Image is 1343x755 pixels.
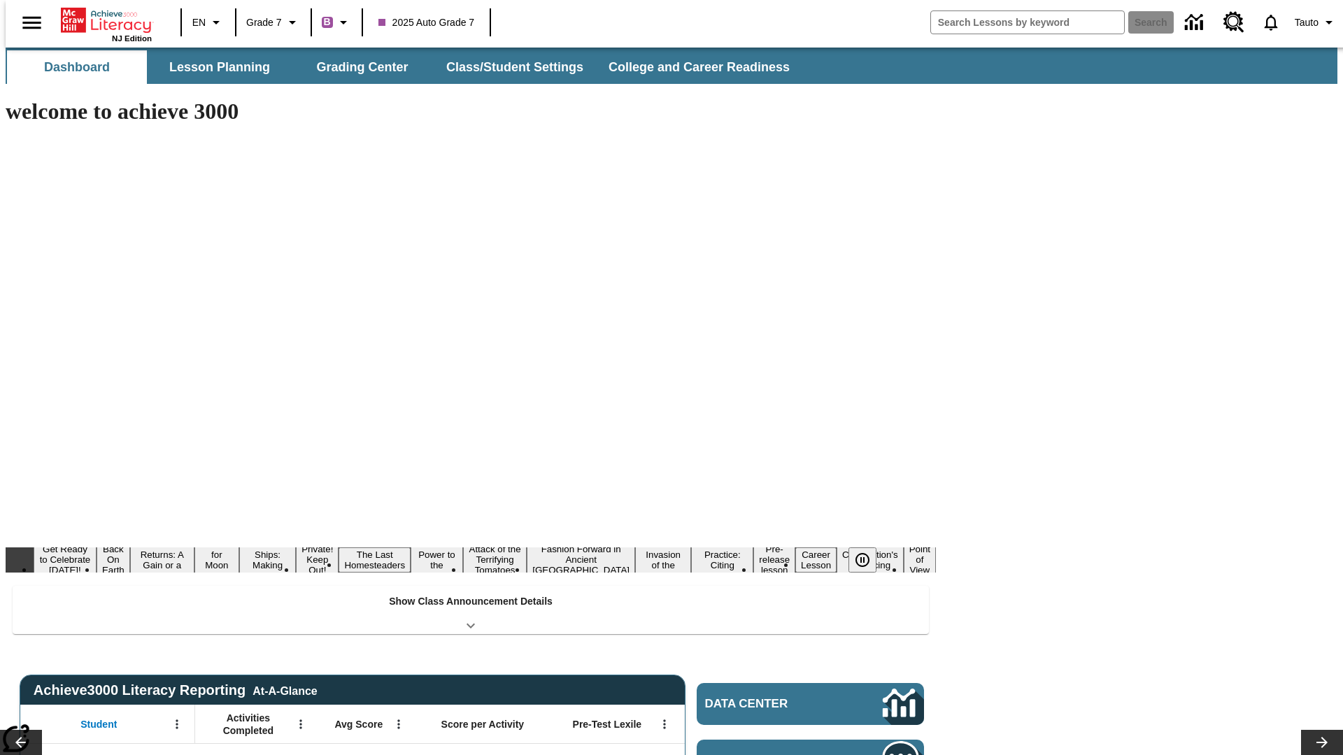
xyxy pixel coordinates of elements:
button: Slide 5 Cruise Ships: Making Waves [239,537,296,583]
div: SubNavbar [6,48,1337,84]
a: Notifications [1253,4,1289,41]
button: Open Menu [654,714,675,735]
button: Slide 11 The Invasion of the Free CD [635,537,691,583]
button: Slide 6 Private! Keep Out! [296,542,339,577]
button: Slide 7 The Last Homesteaders [339,547,411,573]
button: Slide 9 Attack of the Terrifying Tomatoes [463,542,527,577]
button: Slide 2 Back On Earth [97,542,130,577]
span: NJ Edition [112,34,152,43]
button: Grading Center [292,50,432,84]
span: Activities Completed [202,712,294,737]
button: Slide 3 Free Returns: A Gain or a Drain? [130,537,194,583]
span: Pre-Test Lexile [573,718,642,731]
span: Tauto [1295,15,1319,30]
button: Slide 10 Fashion Forward in Ancient Rome [527,542,635,577]
button: Open Menu [290,714,311,735]
a: Data Center [1177,3,1215,42]
p: Show Class Announcement Details [389,594,553,609]
button: Open side menu [11,2,52,43]
button: Slide 15 The Constitution's Balancing Act [837,537,904,583]
div: SubNavbar [6,50,802,84]
button: Lesson Planning [150,50,290,84]
button: Pause [848,547,876,573]
span: B [324,13,331,31]
button: Slide 12 Mixed Practice: Citing Evidence [691,537,753,583]
span: Student [80,718,117,731]
button: Slide 13 Pre-release lesson [753,542,795,577]
a: Home [61,6,152,34]
span: EN [192,15,206,30]
button: Slide 1 Get Ready to Celebrate Juneteenth! [34,542,97,577]
div: Show Class Announcement Details [13,586,929,634]
button: Slide 8 Solar Power to the People [411,537,463,583]
button: Profile/Settings [1289,10,1343,35]
input: search field [931,11,1124,34]
span: Grade 7 [246,15,282,30]
span: Score per Activity [441,718,525,731]
a: Resource Center, Will open in new tab [1215,3,1253,41]
div: At-A-Glance [253,682,317,698]
button: Class/Student Settings [435,50,595,84]
button: Slide 16 Point of View [904,542,936,577]
div: Home [61,5,152,43]
span: 2025 Auto Grade 7 [378,15,475,30]
button: Grade: Grade 7, Select a grade [241,10,306,35]
span: Achieve3000 Literacy Reporting [34,682,318,698]
button: Open Menu [388,714,409,735]
span: Data Center [705,697,836,711]
button: Language: EN, Select a language [186,10,231,35]
a: Data Center [697,683,924,725]
button: Open Menu [166,714,187,735]
div: Pause [848,547,890,573]
span: Avg Score [334,718,383,731]
button: Lesson carousel, Next [1301,730,1343,755]
button: Dashboard [7,50,147,84]
button: College and Career Readiness [597,50,801,84]
button: Slide 4 Time for Moon Rules? [194,537,239,583]
h1: welcome to achieve 3000 [6,99,936,124]
button: Slide 14 Career Lesson [795,547,837,573]
button: Boost Class color is purple. Change class color [316,10,357,35]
